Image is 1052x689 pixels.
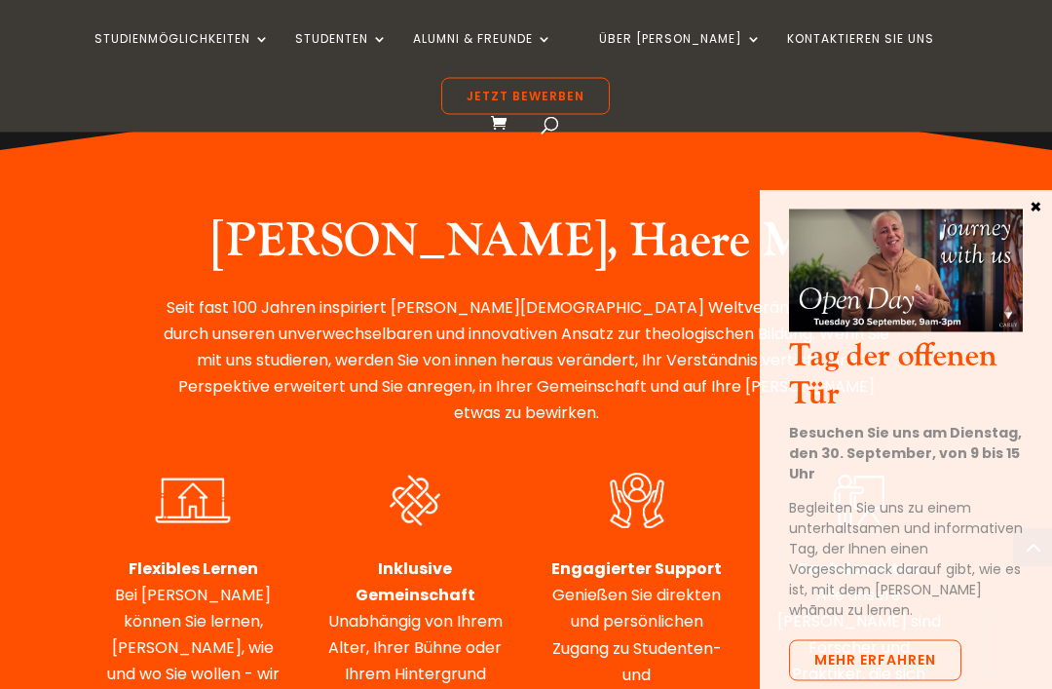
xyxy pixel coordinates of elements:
[787,32,934,78] a: Kontaktieren Sie UNS
[599,32,762,78] a: ÜBER [PERSON_NAME]
[94,32,270,78] a: STUDIENMÖGLICHKEITEN
[789,498,1023,621] p: Begleiten Sie uns zu einem unterhaltsamen und informativen Tag, der Ihnen einen Vorgeschmack dara...
[140,470,245,533] img: Flexibles Lernen WEISS
[789,338,1023,423] h3: Tag der offenen Tür
[295,32,388,78] a: Studenten
[356,558,475,607] strong: Inklusive Gemeinschaft
[1026,197,1045,214] button: SCHLIESSEN
[587,470,688,533] img: Engagierter Support WEISS
[551,558,722,581] strong: Engagierter Support
[161,214,891,281] h2: [PERSON_NAME], Haere Mai
[362,470,468,533] img: Vielfältig und integrativ WEISS
[789,210,1023,332] img: Tag der offenen Tür Oktober 2025
[789,316,1023,338] a: Tag der offenen Tür Oktober 2025
[789,423,1022,483] strong: Besuchen Sie uns am Dienstag, den 30. September, von 9 bis 15 Uhr
[441,78,610,115] a: Jetzt bewerben
[789,640,961,681] a: Mehr erfahren
[129,558,258,581] strong: Flexibles Lernen
[413,32,552,78] a: Alumni & Freunde
[161,295,891,428] p: Seit fast 100 Jahren inspiriert [PERSON_NAME][DEMOGRAPHIC_DATA] Weltveränderer wie Sie durch unse...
